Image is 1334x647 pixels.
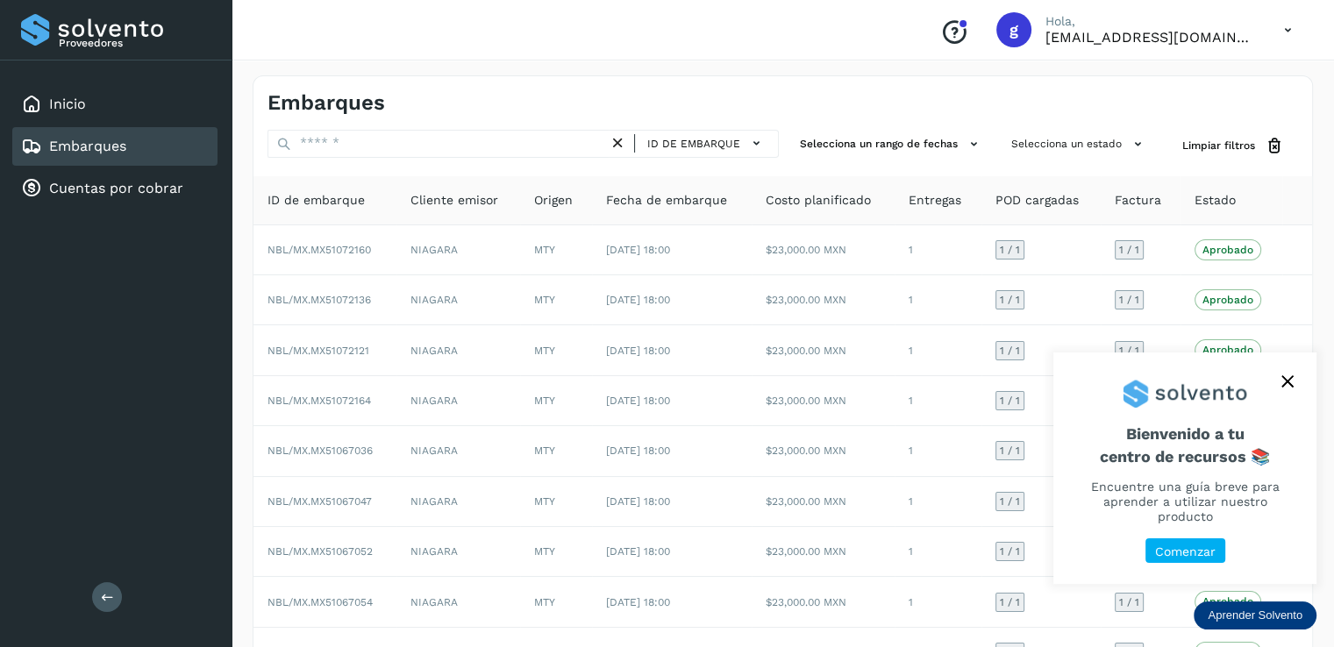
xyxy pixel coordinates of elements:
[534,191,573,210] span: Origen
[268,495,372,508] span: NBL/MX.MX51067047
[520,325,591,375] td: MTY
[1053,352,1316,584] div: Aprender Solvento
[895,477,981,527] td: 1
[396,325,520,375] td: NIAGARA
[1119,295,1139,305] span: 1 / 1
[895,225,981,275] td: 1
[1000,295,1020,305] span: 1 / 1
[12,127,218,166] div: Embarques
[410,191,498,210] span: Cliente emisor
[606,444,670,457] span: [DATE] 18:00
[1194,601,1316,629] div: Aprender Solvento
[895,426,981,476] td: 1
[1182,138,1255,153] span: Limpiar filtros
[1115,191,1161,210] span: Factura
[396,426,520,476] td: NIAGARA
[268,244,371,256] span: NBL/MX.MX51072160
[268,395,371,407] span: NBL/MX.MX51072164
[752,225,895,275] td: $23,000.00 MXN
[520,426,591,476] td: MTY
[895,325,981,375] td: 1
[396,275,520,325] td: NIAGARA
[642,131,771,156] button: ID de embarque
[1000,395,1020,406] span: 1 / 1
[12,169,218,208] div: Cuentas por cobrar
[1155,544,1216,559] p: Comenzar
[268,294,371,306] span: NBL/MX.MX51072136
[12,85,218,124] div: Inicio
[1000,546,1020,557] span: 1 / 1
[793,130,990,159] button: Selecciona un rango de fechas
[1195,191,1236,210] span: Estado
[752,426,895,476] td: $23,000.00 MXN
[268,596,373,608] span: NBL/MX.MX51067054
[396,477,520,527] td: NIAGARA
[520,275,591,325] td: MTY
[520,527,591,577] td: MTY
[606,596,670,608] span: [DATE] 18:00
[895,376,981,426] td: 1
[895,527,981,577] td: 1
[752,577,895,627] td: $23,000.00 MXN
[396,376,520,426] td: NIAGARA
[1000,345,1020,356] span: 1 / 1
[520,376,591,426] td: MTY
[995,191,1079,210] span: POD cargadas
[268,90,385,116] h4: Embarques
[1074,424,1295,466] span: Bienvenido a tu
[1145,538,1225,564] button: Comenzar
[1000,445,1020,456] span: 1 / 1
[396,577,520,627] td: NIAGARA
[909,191,961,210] span: Entregas
[268,191,365,210] span: ID de embarque
[606,495,670,508] span: [DATE] 18:00
[268,545,373,558] span: NBL/MX.MX51067052
[268,444,373,457] span: NBL/MX.MX51067036
[606,395,670,407] span: [DATE] 18:00
[1000,496,1020,507] span: 1 / 1
[396,527,520,577] td: NIAGARA
[1000,597,1020,608] span: 1 / 1
[59,37,210,49] p: Proveedores
[647,136,740,152] span: ID de embarque
[1074,447,1295,466] p: centro de recursos 📚
[520,225,591,275] td: MTY
[606,294,670,306] span: [DATE] 18:00
[1119,245,1139,255] span: 1 / 1
[752,376,895,426] td: $23,000.00 MXN
[1074,480,1295,523] p: Encuentre una guía breve para aprender a utilizar nuestro producto
[520,577,591,627] td: MTY
[1202,294,1253,306] p: Aprobado
[1045,29,1256,46] p: gzamora@tyaasa.mx
[895,275,981,325] td: 1
[606,191,727,210] span: Fecha de embarque
[1119,597,1139,608] span: 1 / 1
[1274,368,1301,395] button: close,
[752,275,895,325] td: $23,000.00 MXN
[396,225,520,275] td: NIAGARA
[1202,595,1253,608] p: Aprobado
[49,138,126,154] a: Embarques
[766,191,871,210] span: Costo planificado
[752,527,895,577] td: $23,000.00 MXN
[1045,14,1256,29] p: Hola,
[895,577,981,627] td: 1
[752,477,895,527] td: $23,000.00 MXN
[1000,245,1020,255] span: 1 / 1
[606,545,670,558] span: [DATE] 18:00
[49,96,86,112] a: Inicio
[752,325,895,375] td: $23,000.00 MXN
[1208,608,1302,622] p: Aprender Solvento
[1202,344,1253,356] p: Aprobado
[520,477,591,527] td: MTY
[268,345,369,357] span: NBL/MX.MX51072121
[606,244,670,256] span: [DATE] 18:00
[1168,130,1298,162] button: Limpiar filtros
[49,180,183,196] a: Cuentas por cobrar
[1202,244,1253,256] p: Aprobado
[1119,345,1139,356] span: 1 / 1
[606,345,670,357] span: [DATE] 18:00
[1004,130,1154,159] button: Selecciona un estado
